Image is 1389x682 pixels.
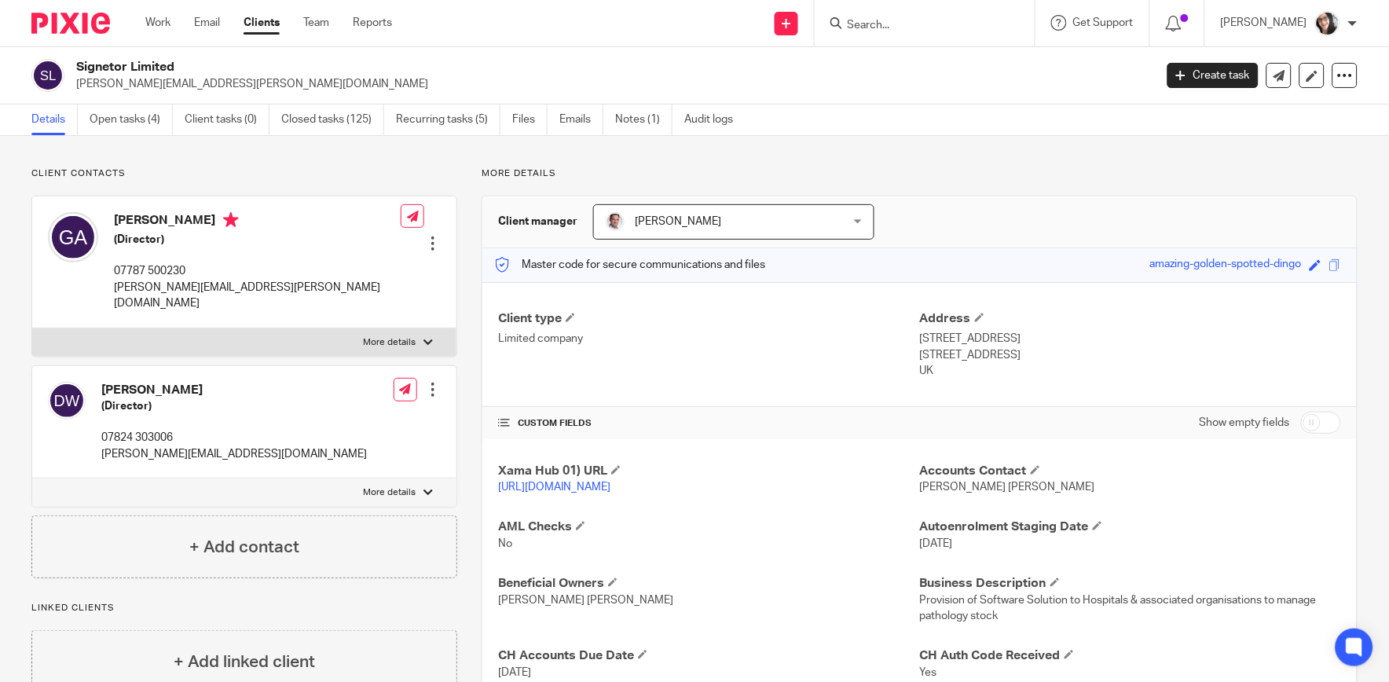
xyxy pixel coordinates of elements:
label: Show empty fields [1200,415,1290,431]
span: [PERSON_NAME] [PERSON_NAME] [920,482,1095,493]
a: Files [512,104,548,135]
p: More details [363,336,416,349]
p: Linked clients [31,602,457,614]
p: Client contacts [31,167,457,180]
a: Open tasks (4) [90,104,173,135]
h4: Client type [498,310,919,327]
h4: Accounts Contact [920,463,1341,479]
h4: CH Auth Code Received [920,647,1341,664]
img: svg%3E [31,59,64,92]
img: svg%3E [48,212,98,262]
input: Search [846,19,988,33]
a: [URL][DOMAIN_NAME] [498,482,610,493]
p: Master code for secure communications and files [494,257,765,273]
p: Limited company [498,331,919,346]
img: me%20(1).jpg [1315,11,1340,36]
p: [PERSON_NAME] [1221,15,1307,31]
h4: CUSTOM FIELDS [498,417,919,430]
a: Audit logs [684,104,745,135]
a: Create task [1167,63,1259,88]
h4: [PERSON_NAME] [101,382,367,398]
a: Details [31,104,78,135]
a: Recurring tasks (5) [396,104,500,135]
p: [PERSON_NAME][EMAIL_ADDRESS][PERSON_NAME][DOMAIN_NAME] [76,76,1144,92]
p: More details [482,167,1358,180]
p: [PERSON_NAME][EMAIL_ADDRESS][PERSON_NAME][DOMAIN_NAME] [114,280,401,312]
p: [STREET_ADDRESS] [920,347,1341,363]
span: Yes [920,667,937,678]
span: No [498,538,512,549]
h4: AML Checks [498,519,919,535]
h4: Business Description [920,575,1341,592]
a: Clients [244,15,280,31]
h5: (Director) [114,232,401,247]
i: Primary [223,212,239,228]
h2: Signetor Limited [76,59,930,75]
a: Work [145,15,170,31]
h3: Client manager [498,214,577,229]
span: Provision of Software Solution to Hospitals & associated organisations to manage pathology stock [920,595,1317,621]
a: Closed tasks (125) [281,104,384,135]
p: 07787 500230 [114,263,401,279]
h4: Xama Hub 01) URL [498,463,919,479]
h5: (Director) [101,398,367,414]
h4: [PERSON_NAME] [114,212,401,232]
div: amazing-golden-spotted-dingo [1150,256,1302,274]
span: [PERSON_NAME] [PERSON_NAME] [498,595,673,606]
h4: Autoenrolment Staging Date [920,519,1341,535]
h4: Address [920,310,1341,327]
a: Team [303,15,329,31]
img: svg%3E [48,382,86,420]
p: UK [920,363,1341,379]
span: [DATE] [498,667,531,678]
h4: + Add linked client [174,650,315,674]
h4: + Add contact [189,535,299,559]
img: Pixie [31,13,110,34]
a: Notes (1) [615,104,673,135]
span: [PERSON_NAME] [635,216,721,227]
a: Email [194,15,220,31]
a: Client tasks (0) [185,104,269,135]
h4: Beneficial Owners [498,575,919,592]
a: Reports [353,15,392,31]
span: [DATE] [920,538,953,549]
p: [PERSON_NAME][EMAIL_ADDRESS][DOMAIN_NAME] [101,446,367,462]
h4: CH Accounts Due Date [498,647,919,664]
a: Emails [559,104,603,135]
p: [STREET_ADDRESS] [920,331,1341,346]
span: Get Support [1073,17,1134,28]
img: Munro%20Partners-3202.jpg [606,212,625,231]
p: More details [363,486,416,499]
p: 07824 303006 [101,430,367,445]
